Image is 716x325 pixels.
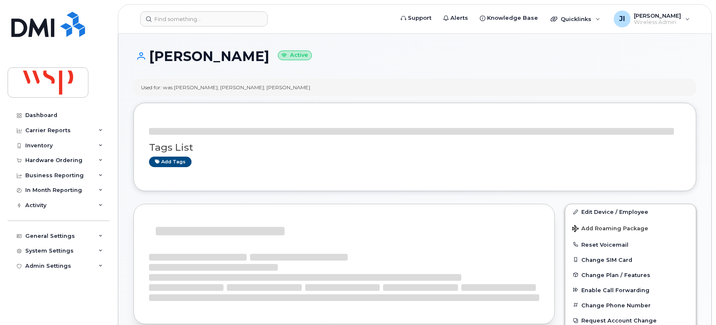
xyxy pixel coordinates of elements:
[565,298,696,313] button: Change Phone Number
[565,282,696,298] button: Enable Call Forwarding
[565,219,696,237] button: Add Roaming Package
[565,204,696,219] a: Edit Device / Employee
[565,267,696,282] button: Change Plan / Features
[149,157,192,167] a: Add tags
[278,51,312,60] small: Active
[572,225,648,233] span: Add Roaming Package
[581,272,650,278] span: Change Plan / Features
[133,49,696,64] h1: [PERSON_NAME]
[565,252,696,267] button: Change SIM Card
[141,84,310,91] div: Used for: was [PERSON_NAME]; [PERSON_NAME]; [PERSON_NAME]
[149,142,681,153] h3: Tags List
[565,237,696,252] button: Reset Voicemail
[581,287,649,293] span: Enable Call Forwarding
